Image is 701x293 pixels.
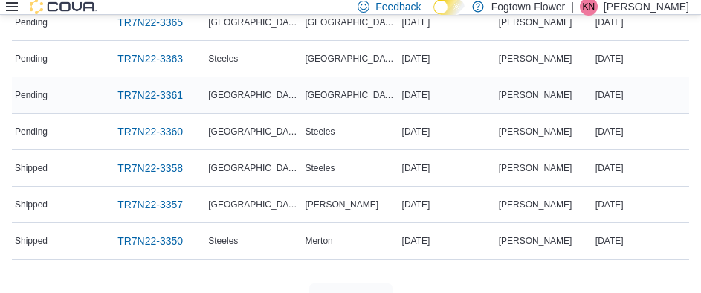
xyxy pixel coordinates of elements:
div: [DATE] [399,159,496,177]
div: [DATE] [399,50,496,68]
span: [GEOGRAPHIC_DATA] [208,126,299,138]
div: [DATE] [399,13,496,31]
span: Pending [15,53,48,65]
a: TR7N22-3358 [112,153,189,183]
span: [PERSON_NAME] [499,53,572,65]
a: TR7N22-3363 [112,44,189,74]
span: [PERSON_NAME] [499,89,572,101]
div: [DATE] [592,196,689,213]
span: TR7N22-3350 [117,234,183,248]
span: Shipped [15,235,48,247]
span: Pending [15,89,48,101]
span: TR7N22-3358 [117,161,183,176]
span: [GEOGRAPHIC_DATA] [208,199,299,210]
span: TR7N22-3360 [117,124,183,139]
span: [GEOGRAPHIC_DATA] [208,89,299,101]
div: [DATE] [399,86,496,104]
span: [GEOGRAPHIC_DATA] [305,89,395,101]
span: [PERSON_NAME] [499,235,572,247]
span: TR7N22-3357 [117,197,183,212]
a: TR7N22-3350 [112,226,189,256]
span: Shipped [15,162,48,174]
div: [DATE] [592,13,689,31]
span: Steeles [305,126,335,138]
div: [DATE] [592,232,689,250]
span: Pending [15,16,48,28]
div: [DATE] [399,232,496,250]
a: TR7N22-3357 [112,190,189,219]
span: [GEOGRAPHIC_DATA] [208,16,299,28]
a: TR7N22-3365 [112,7,189,37]
a: TR7N22-3361 [112,80,189,110]
div: [DATE] [592,86,689,104]
div: [DATE] [592,159,689,177]
span: TR7N22-3363 [117,51,183,66]
span: [PERSON_NAME] [499,16,572,28]
span: [PERSON_NAME] [499,162,572,174]
span: Pending [15,126,48,138]
span: Shipped [15,199,48,210]
span: [PERSON_NAME] [499,126,572,138]
span: Merton [305,235,332,247]
a: TR7N22-3360 [112,117,189,146]
span: TR7N22-3365 [117,15,183,30]
span: [GEOGRAPHIC_DATA] [208,162,299,174]
span: TR7N22-3361 [117,88,183,103]
span: Steeles [208,235,238,247]
span: [GEOGRAPHIC_DATA] [305,53,395,65]
div: [DATE] [592,50,689,68]
div: [DATE] [592,123,689,141]
span: Steeles [305,162,335,174]
span: [PERSON_NAME] [499,199,572,210]
span: Steeles [208,53,238,65]
div: [DATE] [399,196,496,213]
div: [DATE] [399,123,496,141]
span: [PERSON_NAME] [305,199,378,210]
span: [GEOGRAPHIC_DATA] [305,16,395,28]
